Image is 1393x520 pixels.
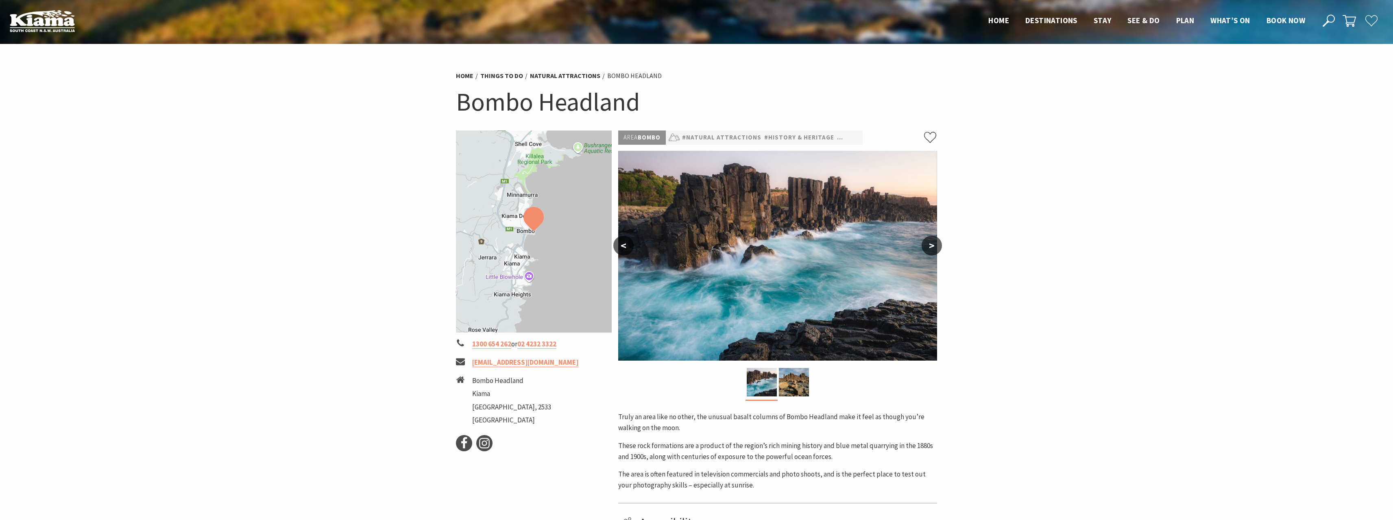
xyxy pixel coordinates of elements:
[682,133,761,143] a: #Natural Attractions
[530,72,600,80] a: Natural Attractions
[472,388,551,399] li: Kiama
[1210,15,1250,25] span: What’s On
[618,411,937,433] p: Truly an area like no other, the unusual basalt columns of Bombo Headland make it feel as though ...
[607,71,662,81] li: Bombo Headland
[618,151,937,361] img: Bombo Quarry
[472,402,551,413] li: [GEOGRAPHIC_DATA], 2533
[988,15,1009,25] span: Home
[456,339,612,350] li: or
[456,85,937,118] h1: Bombo Headland
[1176,15,1195,25] span: Plan
[613,236,634,255] button: <
[472,375,551,386] li: Bombo Headland
[618,469,937,491] p: The area is often featured in television commercials and photo shoots, and is the perfect place t...
[1094,15,1112,25] span: Stay
[517,339,556,349] a: 02 4232 3322
[1267,15,1305,25] span: Book now
[10,10,75,32] img: Kiama Logo
[618,440,937,462] p: These rock formations are a product of the region’s rich mining history and blue metal quarrying ...
[1025,15,1077,25] span: Destinations
[472,415,551,426] li: [GEOGRAPHIC_DATA]
[747,368,777,396] img: Bombo Quarry
[480,72,523,80] a: Things To Do
[779,368,809,396] img: Bombo Quarry
[623,133,638,141] span: Area
[922,236,942,255] button: >
[456,72,473,80] a: Home
[980,14,1313,28] nav: Main Menu
[618,131,666,145] p: Bombo
[764,133,834,143] a: #History & Heritage
[472,339,511,349] a: 1300 654 262
[472,358,578,367] a: [EMAIL_ADDRESS][DOMAIN_NAME]
[1127,15,1160,25] span: See & Do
